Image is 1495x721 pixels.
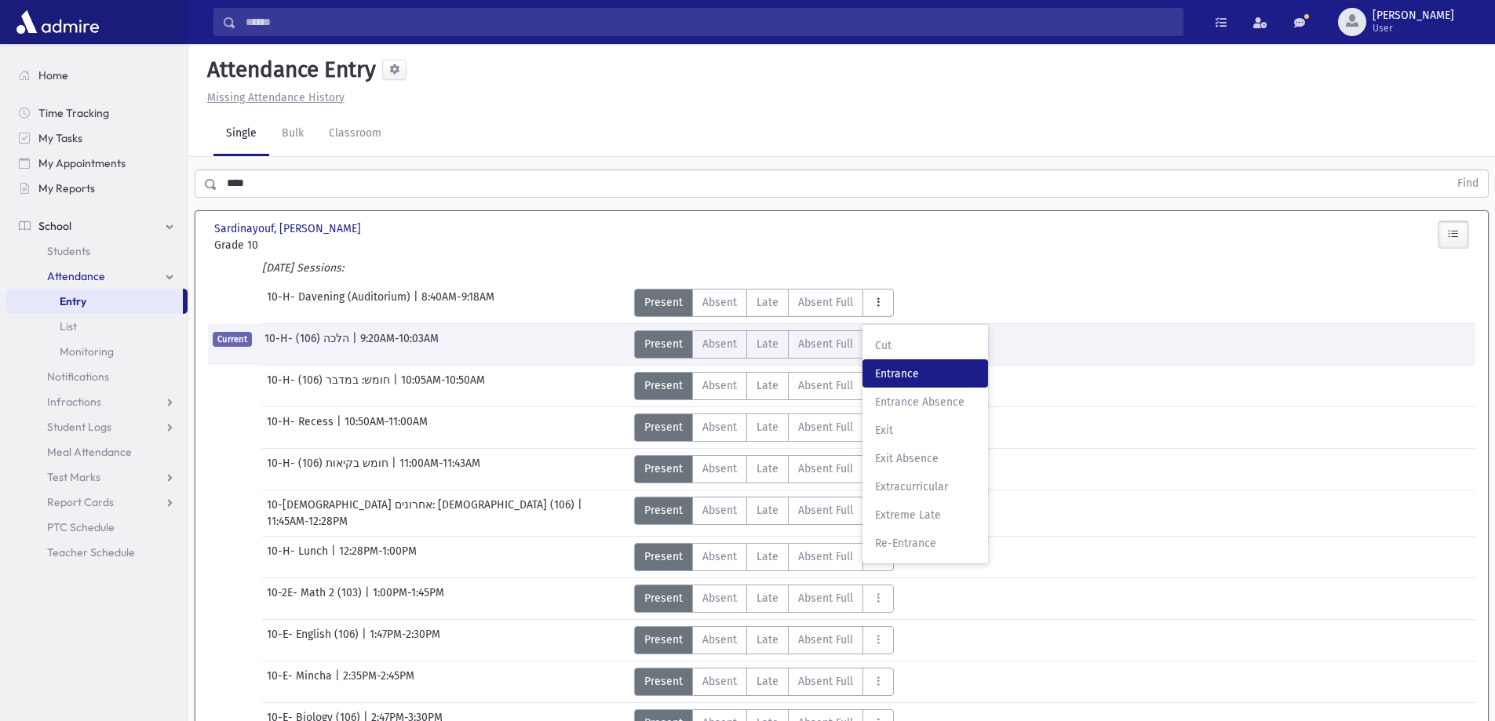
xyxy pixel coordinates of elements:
[267,372,393,400] span: 10-H- חומש: במדבר (106)
[757,502,778,519] span: Late
[267,668,335,696] span: 10-E- Mincha
[875,535,975,552] span: Re-Entrance
[267,543,331,571] span: 10-H- Lunch
[757,377,778,394] span: Late
[875,366,975,382] span: Entrance
[339,543,417,571] span: 12:28PM-1:00PM
[47,370,109,384] span: Notifications
[644,548,683,565] span: Present
[370,626,440,654] span: 1:47PM-2:30PM
[798,673,853,690] span: Absent Full
[207,91,345,104] u: Missing Attendance History
[798,377,853,394] span: Absent Full
[875,479,975,495] span: Extracurricular
[702,419,737,435] span: Absent
[644,673,683,690] span: Present
[38,106,109,120] span: Time Tracking
[644,294,683,311] span: Present
[236,8,1183,36] input: Search
[634,668,894,696] div: AttTypes
[360,330,439,359] span: 9:20AM-10:03AM
[6,264,188,289] a: Attendance
[331,543,339,571] span: |
[875,450,975,467] span: Exit Absence
[47,244,90,258] span: Students
[13,6,103,38] img: AdmirePro
[267,584,365,613] span: 10-2E- Math 2 (103)
[214,237,410,253] span: Grade 10
[6,314,188,339] a: List
[634,330,894,359] div: AttTypes
[6,414,188,439] a: Student Logs
[798,632,853,648] span: Absent Full
[1448,170,1488,197] button: Find
[6,289,183,314] a: Entry
[6,100,188,126] a: Time Tracking
[644,502,683,519] span: Present
[6,151,188,176] a: My Appointments
[634,626,894,654] div: AttTypes
[6,464,188,490] a: Test Marks
[267,626,362,654] span: 10-E- English (106)
[399,455,480,483] span: 11:00AM-11:43AM
[702,632,737,648] span: Absent
[702,673,737,690] span: Absent
[702,294,737,311] span: Absent
[365,584,373,613] span: |
[644,590,683,606] span: Present
[702,502,737,519] span: Absent
[634,372,894,400] div: AttTypes
[401,372,485,400] span: 10:05AM-10:50AM
[47,269,105,283] span: Attendance
[264,330,352,359] span: 10-H- הלכה (106)
[267,455,392,483] span: 10-H- חומש בקיאות (106)
[267,289,414,317] span: 10-H- Davening (Auditorium)
[634,497,894,525] div: AttTypes
[757,548,778,565] span: Late
[634,455,894,483] div: AttTypes
[47,545,135,559] span: Teacher Schedule
[343,668,414,696] span: 2:35PM-2:45PM
[634,413,894,442] div: AttTypes
[214,220,364,237] span: Sardinayouf, [PERSON_NAME]
[6,515,188,540] a: PTC Schedule
[644,336,683,352] span: Present
[6,439,188,464] a: Meal Attendance
[267,513,348,530] span: 11:45AM-12:28PM
[702,590,737,606] span: Absent
[634,584,894,613] div: AttTypes
[644,632,683,648] span: Present
[38,219,71,233] span: School
[702,336,737,352] span: Absent
[798,419,853,435] span: Absent Full
[47,420,111,434] span: Student Logs
[38,68,68,82] span: Home
[6,364,188,389] a: Notifications
[262,261,344,275] i: [DATE] Sessions:
[757,336,778,352] span: Late
[393,372,401,400] span: |
[798,336,853,352] span: Absent Full
[213,332,252,347] span: Current
[337,413,345,442] span: |
[392,455,399,483] span: |
[702,461,737,477] span: Absent
[38,131,82,145] span: My Tasks
[1373,22,1454,35] span: User
[1373,9,1454,22] span: [PERSON_NAME]
[578,497,585,513] span: |
[6,389,188,414] a: Infractions
[352,330,360,359] span: |
[875,337,975,354] span: Cut
[757,294,778,311] span: Late
[6,239,188,264] a: Students
[47,445,132,459] span: Meal Attendance
[875,394,975,410] span: Entrance Absence
[634,289,894,317] div: AttTypes
[6,63,188,88] a: Home
[60,344,114,359] span: Monitoring
[267,413,337,442] span: 10-H- Recess
[6,213,188,239] a: School
[421,289,494,317] span: 8:40AM-9:18AM
[38,156,126,170] span: My Appointments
